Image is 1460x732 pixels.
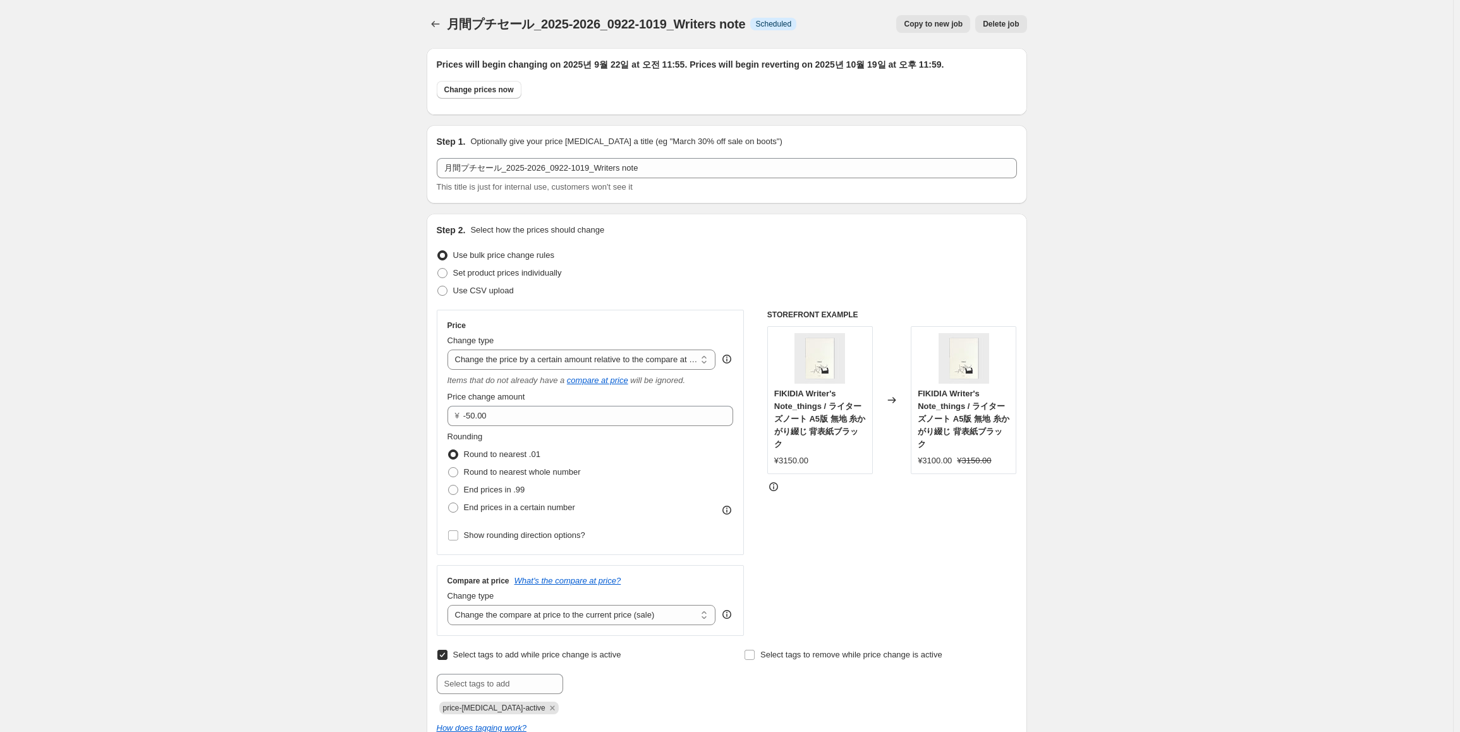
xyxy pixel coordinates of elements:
[437,81,521,99] button: Change prices now
[767,310,1017,320] h6: STOREFRONT EXAMPLE
[447,392,525,401] span: Price change amount
[447,591,494,601] span: Change type
[464,503,575,512] span: End prices in a certain number
[447,375,565,385] i: Items that do not already have a
[983,19,1019,29] span: Delete job
[975,15,1026,33] button: Delete job
[447,336,494,345] span: Change type
[957,454,991,467] strike: ¥3150.00
[447,576,509,586] h3: Compare at price
[721,353,733,365] div: help
[918,454,952,467] div: ¥3100.00
[774,389,865,449] span: FIKIDIA Writer's Note_things / ライターズノート A5版 無地 糸かがり綴じ 背表紙ブラック
[470,224,604,236] p: Select how the prices should change
[447,17,746,31] span: 月間プチセール_2025-2026_0922-1019_Writers note
[774,454,808,467] div: ¥3150.00
[755,19,791,29] span: Scheduled
[721,608,733,621] div: help
[453,250,554,260] span: Use bulk price change rules
[918,389,1009,449] span: FIKIDIA Writer's Note_things / ライターズノート A5版 無地 糸かがり綴じ 背表紙ブラック
[437,58,1017,71] h2: Prices will begin changing on 2025년 9월 22일 at 오전 11:55. Prices will begin reverting on 2025년 10월 ...
[444,85,514,95] span: Change prices now
[437,182,633,192] span: This title is just for internal use, customers won't see it
[904,19,963,29] span: Copy to new job
[464,530,585,540] span: Show rounding direction options?
[470,135,782,148] p: Optionally give your price [MEDICAL_DATA] a title (eg "March 30% off sale on boots")
[447,432,483,441] span: Rounding
[453,268,562,278] span: Set product prices individually
[463,406,714,426] input: -12.00
[464,449,540,459] span: Round to nearest .01
[437,158,1017,178] input: 30% off holiday sale
[547,702,558,714] button: Remove price-change-job-active
[427,15,444,33] button: Price change jobs
[447,320,466,331] h3: Price
[455,411,459,420] span: ¥
[453,286,514,295] span: Use CSV upload
[939,333,989,384] img: Things_black_1_80x.jpg
[794,333,845,384] img: Things_black_1_80x.jpg
[514,576,621,585] button: What's the compare at price?
[437,674,563,694] input: Select tags to add
[437,135,466,148] h2: Step 1.
[464,467,581,477] span: Round to nearest whole number
[443,704,545,712] span: price-change-job-active
[437,224,466,236] h2: Step 2.
[630,375,685,385] i: will be ignored.
[896,15,970,33] button: Copy to new job
[567,375,628,385] button: compare at price
[464,485,525,494] span: End prices in .99
[760,650,942,659] span: Select tags to remove while price change is active
[453,650,621,659] span: Select tags to add while price change is active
